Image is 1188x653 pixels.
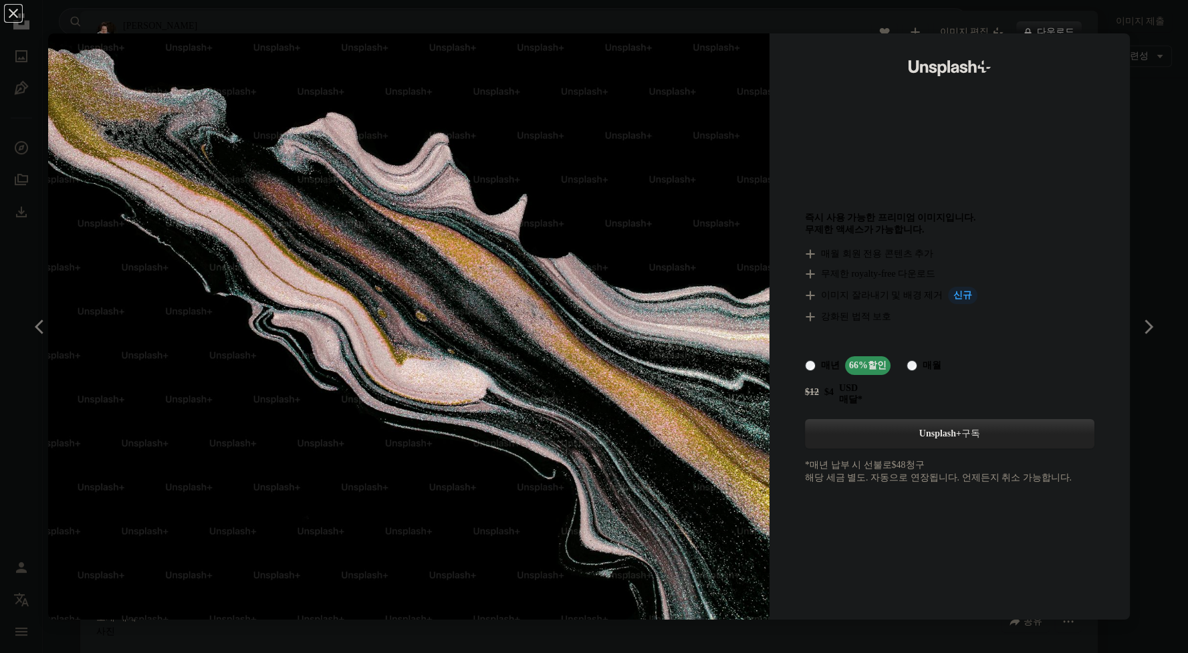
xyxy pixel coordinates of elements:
h2: 즉시 사용 가능한 프리미엄 이미지입니다. 무제한 액세스가 가능합니다. [805,212,1094,236]
input: 매월 [907,360,917,371]
div: *매년 납부 시 선불로 $48 청구 해당 세금 별도. 자동으로 연장됩니다. 언제든지 취소 가능합니다. [805,459,1094,484]
li: 무제한 royalty-free 다운로드 [805,267,1094,281]
div: $4 [805,380,834,403]
span: USD [839,383,862,394]
li: 매월 회원 전용 콘텐츠 추가 [805,247,1094,261]
div: 매년 [821,358,840,373]
div: 66% 할인 [845,356,890,375]
span: 신규 [948,287,977,304]
li: 이미지 잘라내기 및 배경 제거 [805,287,1094,304]
input: 매년66%할인 [805,360,816,371]
span: $12 [805,387,819,397]
li: 강화된 법적 보호 [805,309,1094,324]
button: Unsplash+구독 [805,419,1094,448]
strong: Unsplash+ [919,428,961,438]
div: 매월 [923,358,941,373]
